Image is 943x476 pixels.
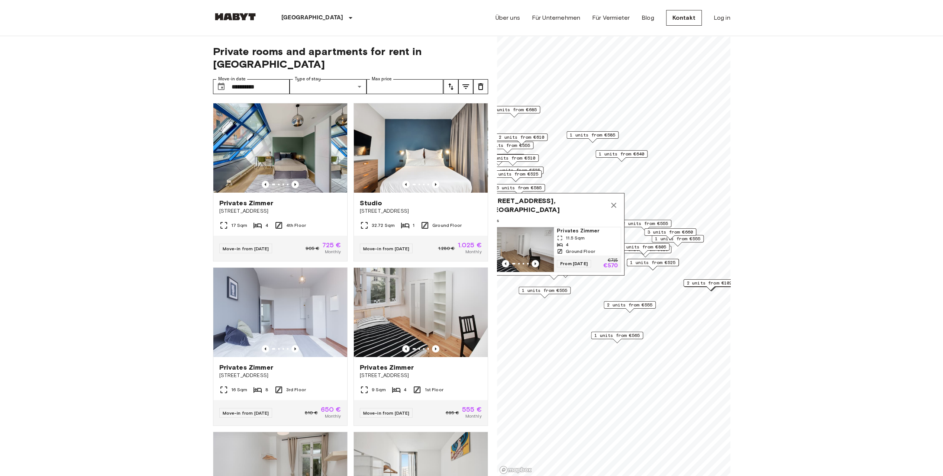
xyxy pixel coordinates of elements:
[353,103,488,261] a: Marketing picture of unit DE-01-481-006-01Previous imagePrevious imageStudio[STREET_ADDRESS]32.72...
[286,386,306,393] span: 3rd Floor
[714,13,730,22] a: Log in
[438,245,455,252] span: 1.280 €
[522,287,567,294] span: 1 units from €555
[619,220,671,231] div: Map marker
[458,242,481,248] span: 1.025 €
[446,409,459,416] span: 695 €
[566,248,595,255] span: Ground Floor
[617,243,669,255] div: Map marker
[627,259,679,270] div: Map marker
[360,363,414,372] span: Privates Zimmer
[487,154,539,166] div: Map marker
[642,13,654,22] a: Blog
[402,345,410,353] button: Previous image
[599,151,644,157] span: 1 units from €640
[458,79,473,94] button: tune
[218,76,246,82] label: Move-in date
[324,248,341,255] span: Monthly
[495,134,548,145] div: Map marker
[623,220,668,227] span: 2 units from €555
[652,235,704,247] div: Map marker
[306,245,319,252] span: 905 €
[213,13,258,20] img: Habyt
[490,170,542,182] div: Map marker
[281,13,343,22] p: [GEOGRAPHIC_DATA]
[353,267,488,426] a: Marketing picture of unit DE-01-232-03MPrevious imagePrevious imagePrivates Zimmer[STREET_ADDRESS...
[496,184,542,191] span: 5 units from €585
[465,413,481,419] span: Monthly
[291,345,299,353] button: Previous image
[213,103,347,193] img: Marketing picture of unit DE-01-010-002-01HF
[488,106,540,118] div: Map marker
[495,167,540,174] span: 1 units from €525
[443,79,458,94] button: tune
[305,409,318,416] span: 810 €
[372,222,395,229] span: 32.72 Sqm
[595,150,647,162] div: Map marker
[532,13,580,22] a: Für Unternehmen
[570,132,615,138] span: 1 units from €585
[265,386,268,393] span: 8
[219,208,341,215] span: [STREET_ADDRESS]
[432,222,462,229] span: Ground Floor
[487,196,606,214] span: [STREET_ADDRESS], [GEOGRAPHIC_DATA]
[223,410,269,416] span: Move-in from [DATE]
[219,199,273,208] span: Privates Zimmer
[502,260,509,267] button: Previous image
[655,235,700,242] span: 1 units from €555
[404,386,407,393] span: 4
[223,246,269,251] span: Move-in from [DATE]
[321,406,341,413] span: 650 €
[213,103,348,261] a: Marketing picture of unit DE-01-010-002-01HFPrevious imagePrevious imagePrivates Zimmer[STREET_AD...
[491,106,537,113] span: 1 units from €685
[262,181,269,188] button: Previous image
[566,131,619,143] div: Map marker
[354,268,488,357] img: Marketing picture of unit DE-01-232-03M
[402,181,410,188] button: Previous image
[532,260,539,267] button: Previous image
[557,227,618,235] span: Privates Zimmer
[604,301,656,313] div: Map marker
[607,258,617,263] p: €715
[213,45,488,70] span: Private rooms and apartments for rent in [GEOGRAPHIC_DATA]
[644,228,696,240] div: Map marker
[499,466,532,474] a: Mapbox logo
[213,268,347,357] img: Marketing picture of unit DE-01-047-01H
[490,155,535,161] span: 2 units from €510
[462,406,482,413] span: 555 €
[647,229,693,235] span: 3 units from €660
[219,363,273,372] span: Privates Zimmer
[231,222,248,229] span: 17 Sqm
[621,244,666,250] span: 1 units from €805
[687,280,734,286] span: 2 units from €1025
[499,134,544,141] span: 2 units from €610
[214,79,229,94] button: Choose date, selected date is 29 Aug 2025
[473,79,488,94] button: tune
[360,199,382,208] span: Studio
[666,10,702,26] a: Kontakt
[619,246,671,257] div: Map marker
[413,222,414,229] span: 1
[219,372,341,379] span: [STREET_ADDRESS]
[265,222,268,229] span: 4
[607,302,652,308] span: 2 units from €555
[231,386,248,393] span: 16 Sqm
[432,181,439,188] button: Previous image
[360,372,482,379] span: [STREET_ADDRESS]
[603,263,618,269] p: €570
[483,193,624,280] div: Map marker
[322,242,341,248] span: 725 €
[487,227,554,272] img: Marketing picture of unit DE-01-231-02M
[372,76,392,82] label: Max price
[372,386,386,393] span: 9 Sqm
[594,332,640,339] span: 1 units from €565
[683,279,738,291] div: Map marker
[363,410,410,416] span: Move-in from [DATE]
[213,267,348,426] a: Marketing picture of unit DE-01-047-01HPrevious imagePrevious imagePrivates Zimmer[STREET_ADDRESS...
[485,142,530,149] span: 3 units from €555
[491,167,543,178] div: Map marker
[566,241,569,248] span: 4
[262,345,269,353] button: Previous image
[360,208,482,215] span: [STREET_ADDRESS]
[591,332,643,343] div: Map marker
